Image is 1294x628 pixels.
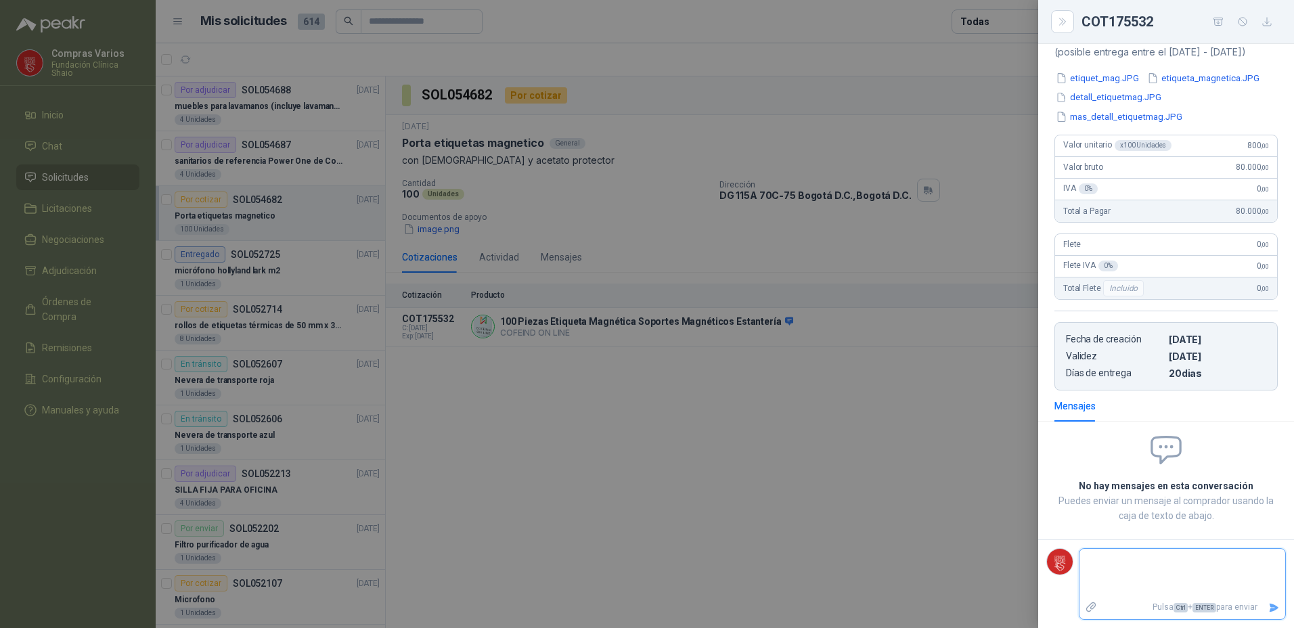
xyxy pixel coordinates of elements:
p: (posible entrega entre el [DATE] - [DATE]) [1054,44,1278,60]
button: etiqueta_magnetica.JPG [1146,71,1261,85]
span: 0 [1257,240,1269,249]
span: ,00 [1261,142,1269,150]
span: ,00 [1261,164,1269,171]
button: detall_etiquetmag.JPG [1054,91,1163,105]
span: Total a Pagar [1063,206,1111,216]
span: Ctrl [1174,603,1188,612]
img: Company Logo [1047,549,1073,575]
span: ,00 [1261,241,1269,248]
p: Validez [1066,351,1163,362]
div: COT175532 [1081,11,1278,32]
span: 80.000 [1236,206,1269,216]
p: Días de entrega [1066,367,1163,379]
span: 0 [1257,284,1269,293]
span: ,00 [1261,263,1269,270]
span: 0 [1257,261,1269,271]
p: 20 dias [1169,367,1266,379]
div: 0 % [1079,183,1098,194]
span: ,00 [1261,185,1269,193]
span: Flete IVA [1063,261,1118,271]
span: Flete [1063,240,1081,249]
span: Valor unitario [1063,140,1172,151]
button: Enviar [1263,596,1285,619]
p: [DATE] [1169,334,1266,345]
p: Fecha de creación [1066,334,1163,345]
span: ENTER [1192,603,1216,612]
div: Mensajes [1054,399,1096,413]
span: ,00 [1261,285,1269,292]
p: Pulsa + para enviar [1102,596,1264,619]
span: 80.000 [1236,162,1269,172]
p: [DATE] [1169,351,1266,362]
p: Puedes enviar un mensaje al comprador usando la caja de texto de abajo. [1054,493,1278,523]
button: Close [1054,14,1071,30]
span: 0 [1257,184,1269,194]
span: Valor bruto [1063,162,1102,172]
span: Total Flete [1063,280,1146,296]
label: Adjuntar archivos [1079,596,1102,619]
span: 800 [1247,141,1269,150]
button: etiquet_mag.JPG [1054,71,1140,85]
h2: No hay mensajes en esta conversación [1054,478,1278,493]
button: mas_detall_etiquetmag.JPG [1054,110,1184,124]
span: ,00 [1261,208,1269,215]
div: 0 % [1098,261,1118,271]
div: Incluido [1103,280,1144,296]
span: IVA [1063,183,1098,194]
div: x 100 Unidades [1115,140,1172,151]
